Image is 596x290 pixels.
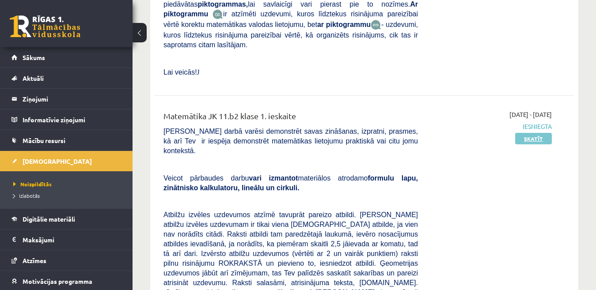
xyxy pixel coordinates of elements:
[515,133,552,144] a: Skatīt
[11,109,121,130] a: Informatīvie ziņojumi
[11,130,121,151] a: Mācību resursi
[23,89,121,109] legend: Ziņojumi
[23,74,44,82] span: Aktuāli
[23,109,121,130] legend: Informatīvie ziņojumi
[11,250,121,271] a: Atzīmes
[13,192,124,200] a: Izlabotās
[509,110,552,119] span: [DATE] - [DATE]
[163,174,418,192] span: Veicot pārbaudes darbu materiālos atrodamo
[13,181,52,188] span: Neizpildītās
[213,9,223,19] img: JfuEzvunn4EvwAAAAASUVORK5CYII=
[23,230,121,250] legend: Maksājumi
[163,0,418,18] b: Ar piktogrammu
[13,180,124,188] a: Neizpildītās
[163,110,418,126] div: Matemātika JK 11.b2 klase 1. ieskaite
[249,174,298,182] b: vari izmantot
[317,21,371,28] b: ar piktogrammu
[23,53,45,61] span: Sākums
[163,128,418,154] span: [PERSON_NAME] darbā varēsi demonstrēt savas zināšanas, izpratni, prasmes, kā arī Tev ir iespēja d...
[197,68,200,76] span: J
[11,151,121,171] a: [DEMOGRAPHIC_DATA]
[163,10,418,28] span: ir atzīmēti uzdevumi, kuros līdztekus risinājuma pareizībai vērtē korektu matemātikas valodas lie...
[11,209,121,229] a: Digitālie materiāli
[11,230,121,250] a: Maksājumi
[23,256,46,264] span: Atzīmes
[163,21,418,49] span: - uzdevumi, kuros līdztekus risinājuma pareizībai vērtē, kā organizēts risinājums, cik tas ir sap...
[431,122,552,131] span: Iesniegta
[23,215,75,223] span: Digitālie materiāli
[23,277,92,285] span: Motivācijas programma
[23,136,65,144] span: Mācību resursi
[163,68,197,76] span: Lai veicās!
[197,0,248,8] b: piktogrammas,
[371,20,381,30] img: wKvN42sLe3LLwAAAABJRU5ErkJggg==
[10,15,80,38] a: Rīgas 1. Tālmācības vidusskola
[11,89,121,109] a: Ziņojumi
[23,157,92,165] span: [DEMOGRAPHIC_DATA]
[11,47,121,68] a: Sākums
[11,68,121,88] a: Aktuāli
[163,174,418,192] b: formulu lapu, zinātnisko kalkulatoru, lineālu un cirkuli.
[13,192,40,199] span: Izlabotās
